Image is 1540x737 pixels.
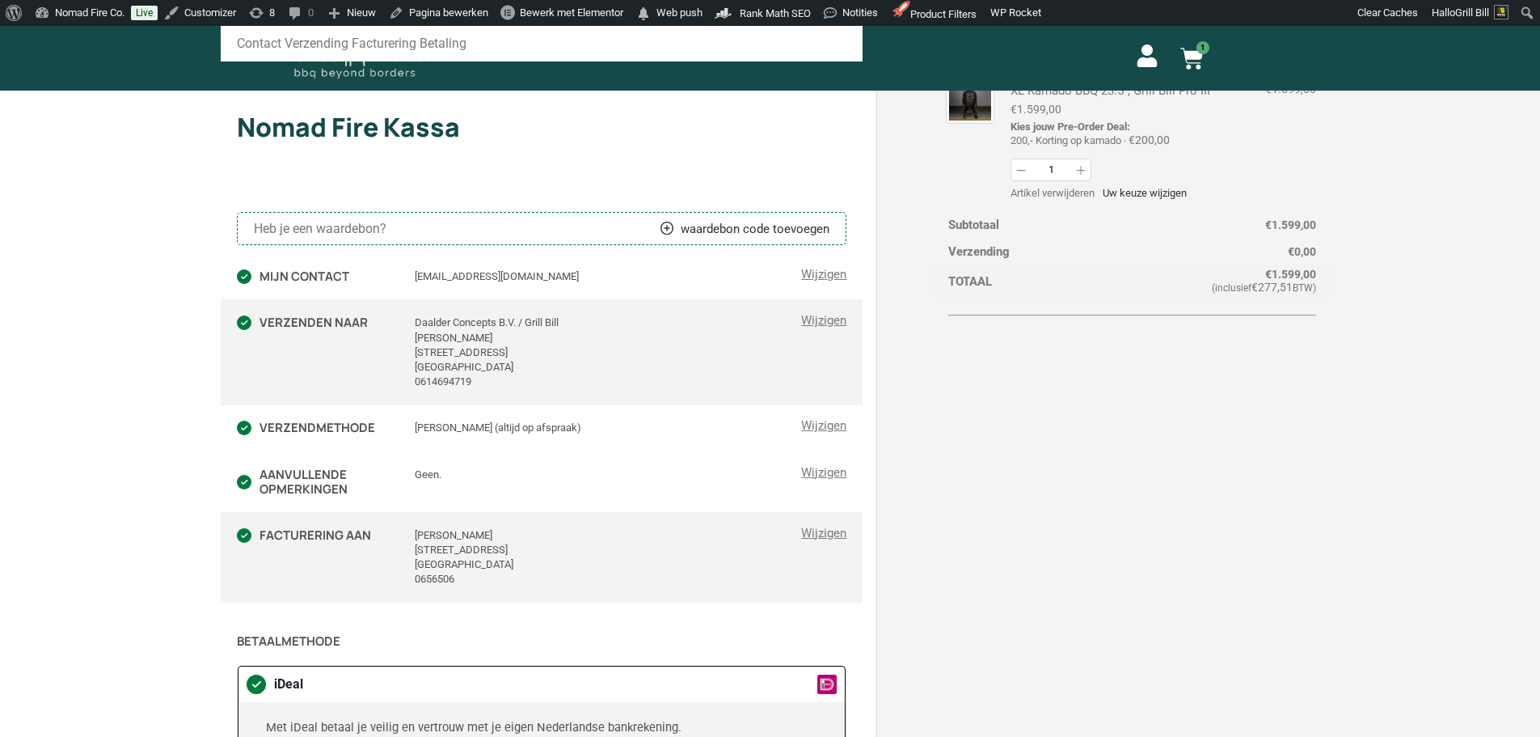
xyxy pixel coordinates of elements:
span: € [1265,218,1272,231]
a: Live [131,6,158,20]
span: Betaling [420,36,466,51]
button: Verhogen [1071,159,1091,182]
a: waardebon code toevoegen [660,222,829,236]
div: Geen. [415,468,783,482]
h3: Facturering aan [237,528,415,543]
section: Verzending [237,299,847,512]
a: 1 [1161,37,1223,80]
div: Daalder Concepts B.V. / Grill Bill [PERSON_NAME] [STREET_ADDRESS] [GEOGRAPHIC_DATA] 0614694719 [415,316,783,389]
a: Wijzigingen: Verzendmethode [793,414,854,437]
div: [EMAIL_ADDRESS][DOMAIN_NAME] [415,269,783,284]
span: Bewerk met Elementor [520,6,623,19]
input: Aantal [1030,159,1072,181]
h3: Betaalmethode [237,634,847,649]
div: [PERSON_NAME] (altijd op afspraak) [415,421,783,435]
span: € [1251,281,1258,294]
a: Uw keuze wijzigen [1103,187,1187,199]
a: Wijzigingen: Aanvullende opmerkingen [793,461,854,484]
dd: 200,- Korting op kamado [1010,133,1213,147]
h2: Nomad Fire Kassa [237,114,460,140]
span: € [1010,103,1017,116]
section: Contact [237,253,847,300]
section: Facturering [237,512,847,604]
th: Totaal [932,265,1095,299]
span: € [1288,245,1294,258]
img: Avatar of Grill Bill [1494,5,1508,19]
span: Contact [237,36,281,51]
a: Wijzigingen: Facturering aan [793,522,854,544]
span: € [1265,268,1272,281]
th: Verzending [932,239,1095,265]
span: Verzending [285,36,348,51]
p: Met iDeal betaal je veilig en vertrouw met je eigen Nederlandse bankrekening. [266,718,818,736]
a: Wijzigingen: Verzenden naar [793,309,854,332]
span: - [1124,136,1126,146]
span: Rank Math SEO [740,7,811,19]
h3: Verzenden naar [237,316,415,330]
dt: Kies jouw Pre-Order Deal: [1010,121,1213,133]
h3: Verzendmethode [237,421,415,435]
button: Afname [1011,159,1031,182]
span: Grill Bill [1455,6,1489,19]
th: Subtotaal [932,212,1095,239]
div: XL Kamado BBQ 23.5", Grill Bill Pro III [994,83,1213,200]
span:  [635,2,652,25]
img: Kamado BBQ Grill Bill Pro III Extra Large front [946,83,994,124]
span: iDeal [274,675,303,694]
small: (inclusief BTW) [1112,281,1316,294]
span: € [1129,133,1135,146]
div: [PERSON_NAME] [STREET_ADDRESS] [GEOGRAPHIC_DATA] 0656506 [415,528,783,587]
: Artikel uit winkelwagen verwijderen: XL Kamado BBQ 23.5", Grill Bill Pro III [1010,187,1095,199]
span: Heb je een waardebon? [254,221,386,236]
a: Wijzigingen: Mijn contact [793,263,854,286]
h3: Mijn contact [237,269,415,284]
span: 1 [1196,41,1209,54]
span: Facturering [352,36,416,51]
h3: Aanvullende opmerkingen [237,468,415,497]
